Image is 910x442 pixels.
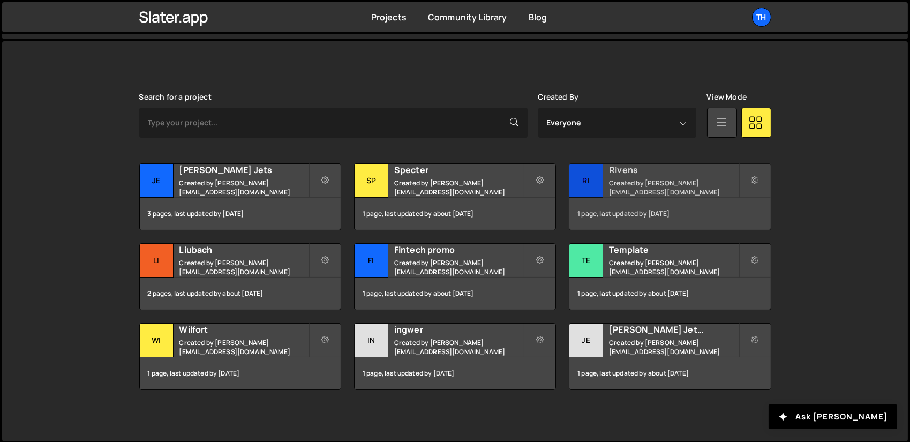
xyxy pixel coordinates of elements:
input: Type your project... [139,108,528,138]
small: Created by [PERSON_NAME][EMAIL_ADDRESS][DOMAIN_NAME] [609,338,738,356]
div: 1 page, last updated by about [DATE] [355,198,555,230]
a: Wi Wilfort Created by [PERSON_NAME][EMAIL_ADDRESS][DOMAIN_NAME] 1 page, last updated by [DATE] [139,323,341,390]
a: Th [752,8,771,27]
a: Blog [529,11,547,23]
h2: Rivens [609,164,738,176]
label: View Mode [707,93,747,101]
h2: Specter [394,164,523,176]
div: 1 page, last updated by about [DATE] [569,357,770,389]
div: 2 pages, last updated by about [DATE] [140,278,341,310]
div: 1 page, last updated by [DATE] [569,198,770,230]
div: 1 page, last updated by about [DATE] [569,278,770,310]
h2: [PERSON_NAME] Jets — Coming soon [609,324,738,335]
label: Created By [538,93,579,101]
h2: ingwer [394,324,523,335]
div: 3 pages, last updated by [DATE] [140,198,341,230]
a: Je [PERSON_NAME] Jets — Coming soon Created by [PERSON_NAME][EMAIL_ADDRESS][DOMAIN_NAME] 1 page, ... [569,323,771,390]
a: Sp Specter Created by [PERSON_NAME][EMAIL_ADDRESS][DOMAIN_NAME] 1 page, last updated by about [DATE] [354,163,556,230]
h2: Wilfort [179,324,309,335]
a: Je [PERSON_NAME] Jets Created by [PERSON_NAME][EMAIL_ADDRESS][DOMAIN_NAME] 3 pages, last updated ... [139,163,341,230]
a: Li Liubach Created by [PERSON_NAME][EMAIL_ADDRESS][DOMAIN_NAME] 2 pages, last updated by about [D... [139,243,341,310]
div: Li [140,244,174,278]
a: Projects [371,11,407,23]
h2: Liubach [179,244,309,256]
div: 1 page, last updated by about [DATE] [355,278,555,310]
small: Created by [PERSON_NAME][EMAIL_ADDRESS][DOMAIN_NAME] [394,178,523,197]
div: in [355,324,388,357]
div: Sp [355,164,388,198]
small: Created by [PERSON_NAME][EMAIL_ADDRESS][DOMAIN_NAME] [394,258,523,276]
small: Created by [PERSON_NAME][EMAIL_ADDRESS][DOMAIN_NAME] [179,258,309,276]
h2: Template [609,244,738,256]
div: Ri [569,164,603,198]
small: Created by [PERSON_NAME][EMAIL_ADDRESS][DOMAIN_NAME] [394,338,523,356]
div: Wi [140,324,174,357]
div: Je [140,164,174,198]
div: Je [569,324,603,357]
a: in ingwer Created by [PERSON_NAME][EMAIL_ADDRESS][DOMAIN_NAME] 1 page, last updated by [DATE] [354,323,556,390]
a: Community Library [428,11,507,23]
h2: Fintech promo [394,244,523,256]
button: Ask [PERSON_NAME] [769,404,897,429]
a: Fi Fintech promo Created by [PERSON_NAME][EMAIL_ADDRESS][DOMAIN_NAME] 1 page, last updated by abo... [354,243,556,310]
small: Created by [PERSON_NAME][EMAIL_ADDRESS][DOMAIN_NAME] [609,178,738,197]
small: Created by [PERSON_NAME][EMAIL_ADDRESS][DOMAIN_NAME] [179,178,309,197]
a: Te Template Created by [PERSON_NAME][EMAIL_ADDRESS][DOMAIN_NAME] 1 page, last updated by about [D... [569,243,771,310]
div: 1 page, last updated by [DATE] [355,357,555,389]
div: Fi [355,244,388,278]
small: Created by [PERSON_NAME][EMAIL_ADDRESS][DOMAIN_NAME] [609,258,738,276]
small: Created by [PERSON_NAME][EMAIL_ADDRESS][DOMAIN_NAME] [179,338,309,356]
div: 1 page, last updated by [DATE] [140,357,341,389]
label: Search for a project [139,93,212,101]
div: Te [569,244,603,278]
h2: [PERSON_NAME] Jets [179,164,309,176]
a: Ri Rivens Created by [PERSON_NAME][EMAIL_ADDRESS][DOMAIN_NAME] 1 page, last updated by [DATE] [569,163,771,230]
